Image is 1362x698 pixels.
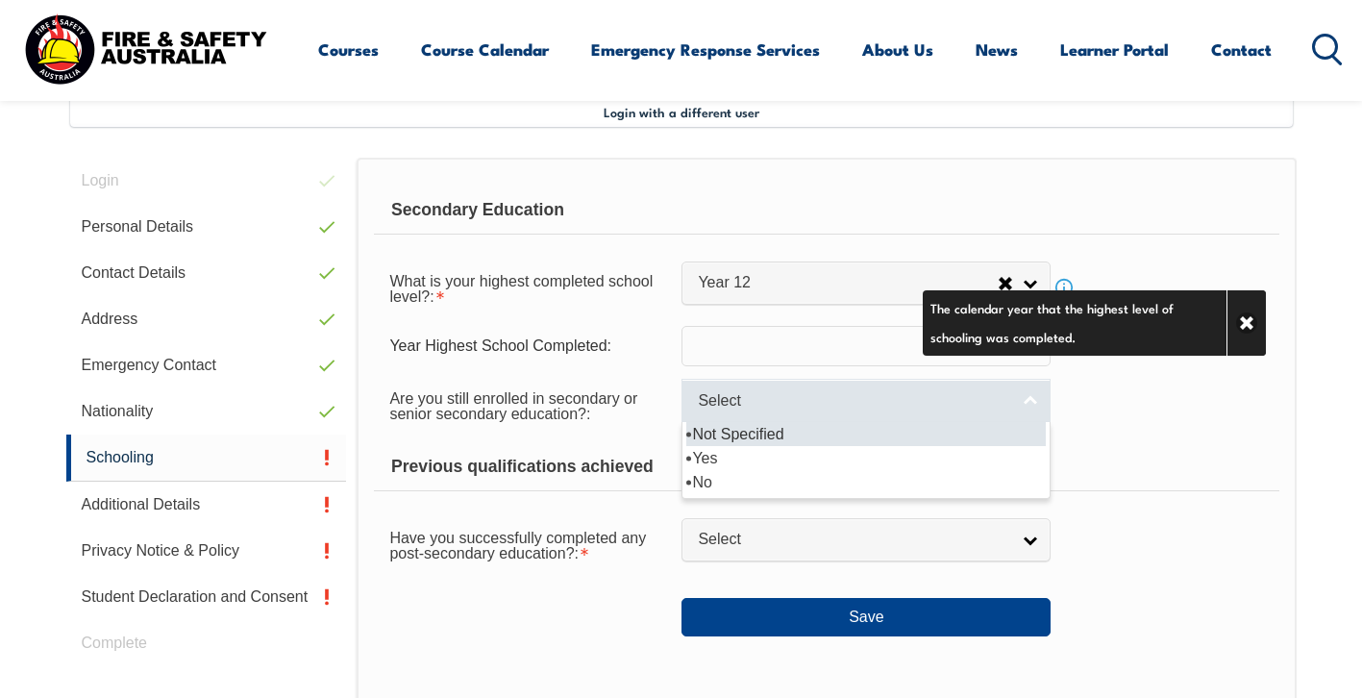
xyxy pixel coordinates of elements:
a: Personal Details [66,204,347,250]
span: Year 12 [698,273,998,293]
a: Emergency Contact [66,342,347,388]
span: Have you successfully completed any post-secondary education?: [389,530,646,561]
a: Privacy Notice & Policy [66,528,347,574]
li: No [686,470,1046,494]
span: What is your highest completed school level?: [389,273,653,305]
a: Contact [1211,24,1272,75]
a: Info [1051,333,1077,360]
div: Have you successfully completed any post-secondary education? is required. [374,517,681,571]
a: Close [1226,290,1266,356]
span: Select [698,391,1009,411]
a: About Us [862,24,933,75]
a: Info [1051,274,1077,301]
a: Emergency Response Services [591,24,820,75]
a: Courses [318,24,379,75]
div: What is your highest completed school level? is required. [374,261,681,314]
span: Login with a different user [604,104,759,119]
span: Are you still enrolled in secondary or senior secondary education?: [389,390,637,422]
li: Not Specified [686,422,1046,446]
a: Student Declaration and Consent [66,574,347,620]
a: Learner Portal [1060,24,1169,75]
a: Nationality [66,388,347,435]
span: Select [698,530,1009,550]
a: Address [66,296,347,342]
div: Previous qualifications achieved [374,443,1278,491]
div: Year Highest School Completed: [374,328,681,364]
div: Secondary Education [374,187,1278,235]
li: Yes [686,446,1046,470]
a: Contact Details [66,250,347,296]
input: YYYY [681,326,1051,366]
a: Schooling [66,435,347,482]
button: Save [681,598,1051,636]
a: News [976,24,1018,75]
a: Course Calendar [421,24,549,75]
a: Additional Details [66,482,347,528]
